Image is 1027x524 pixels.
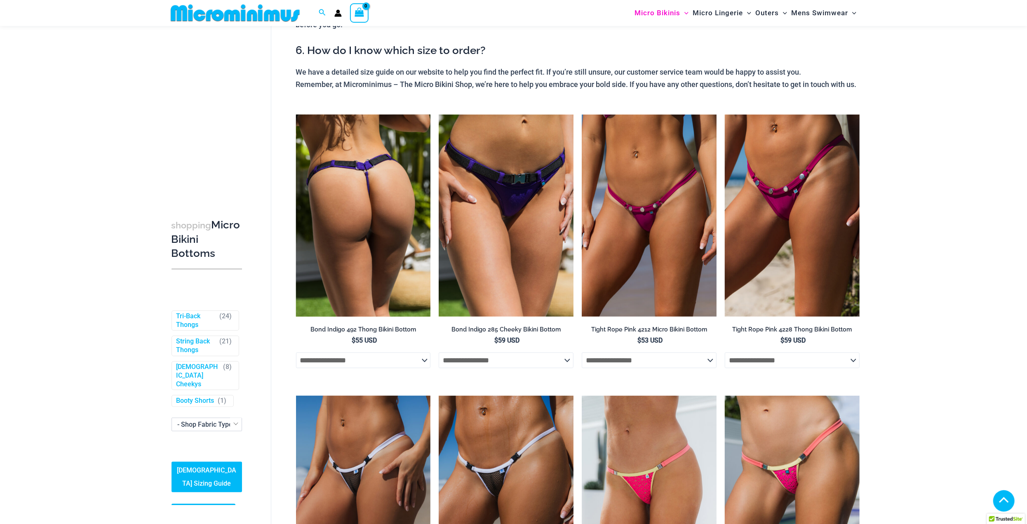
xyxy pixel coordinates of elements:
[220,312,232,329] span: ( )
[495,336,520,344] bdi: 59 USD
[753,2,789,23] a: OutersMenu ToggleMenu Toggle
[582,115,717,317] a: Tight Rope Pink 319 4212 Micro 01Tight Rope Pink 319 4212 Micro 02Tight Rope Pink 319 4212 Micro 02
[172,418,242,431] span: - Shop Fabric Type
[172,220,212,230] span: shopping
[178,421,233,429] span: - Shop Fabric Type
[218,397,227,406] span: ( )
[226,363,230,371] span: 8
[223,363,232,388] span: ( )
[296,115,431,317] img: Bond Indigo 492 Thong Bikini 03
[296,44,860,58] h3: 6. How do I know which size to order?
[167,4,303,22] img: MM SHOP LOGO FLAT
[222,338,230,345] span: 21
[352,336,355,344] span: $
[789,2,858,23] a: Mens SwimwearMenu ToggleMenu Toggle
[352,336,377,344] bdi: 55 USD
[693,2,743,23] span: Micro Lingerie
[637,336,641,344] span: $
[296,326,431,336] a: Bond Indigo 492 Thong Bikini Bottom
[176,363,220,388] a: [DEMOGRAPHIC_DATA] Cheekys
[176,397,214,406] a: Booty Shorts
[780,336,784,344] span: $
[635,2,680,23] span: Micro Bikinis
[632,2,691,23] a: Micro BikinisMenu ToggleMenu Toggle
[334,9,342,17] a: Account icon link
[172,28,246,193] iframe: TrustedSite Certified
[780,336,806,344] bdi: 59 USD
[725,115,860,317] a: Tight Rope Pink 4228 Thong 01Tight Rope Pink 4228 Thong 02Tight Rope Pink 4228 Thong 02
[743,2,751,23] span: Menu Toggle
[176,312,216,329] a: Tri-Back Thongs
[582,326,717,336] a: Tight Rope Pink 4212 Micro Bikini Bottom
[631,1,860,25] nav: Site Navigation
[439,115,573,317] a: Bond Indigo 285 Cheeky Bikini 01Bond Indigo 285 Cheeky Bikini 02Bond Indigo 285 Cheeky Bikini 02
[222,312,230,320] span: 24
[495,336,498,344] span: $
[725,115,860,317] img: Tight Rope Pink 4228 Thong 01
[296,326,431,334] h2: Bond Indigo 492 Thong Bikini Bottom
[439,326,573,336] a: Bond Indigo 285 Cheeky Bikini Bottom
[172,418,242,432] span: - Shop Fabric Type
[725,326,860,334] h2: Tight Rope Pink 4228 Thong Bikini Bottom
[296,115,431,317] a: Bond Indigo 492 Thong Bikini 02Bond Indigo 492 Thong Bikini 03Bond Indigo 492 Thong Bikini 03
[172,462,242,492] a: [DEMOGRAPHIC_DATA] Sizing Guide
[637,336,663,344] bdi: 53 USD
[791,2,848,23] span: Mens Swimwear
[439,115,573,317] img: Bond Indigo 285 Cheeky Bikini 01
[221,397,224,405] span: 1
[725,326,860,336] a: Tight Rope Pink 4228 Thong Bikini Bottom
[172,504,235,521] a: Men’s Sizing Guide
[350,3,369,22] a: View Shopping Cart, empty
[296,66,860,90] p: We have a detailed size guide on our website to help you find the perfect fit. If you’re still un...
[848,2,856,23] span: Menu Toggle
[176,338,216,355] a: String Back Thongs
[779,2,787,23] span: Menu Toggle
[755,2,779,23] span: Outers
[220,338,232,355] span: ( )
[691,2,753,23] a: Micro LingerieMenu ToggleMenu Toggle
[319,8,326,18] a: Search icon link
[582,326,717,334] h2: Tight Rope Pink 4212 Micro Bikini Bottom
[680,2,689,23] span: Menu Toggle
[172,218,242,260] h3: Micro Bikini Bottoms
[582,115,717,317] img: Tight Rope Pink 319 4212 Micro 01
[439,326,573,334] h2: Bond Indigo 285 Cheeky Bikini Bottom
